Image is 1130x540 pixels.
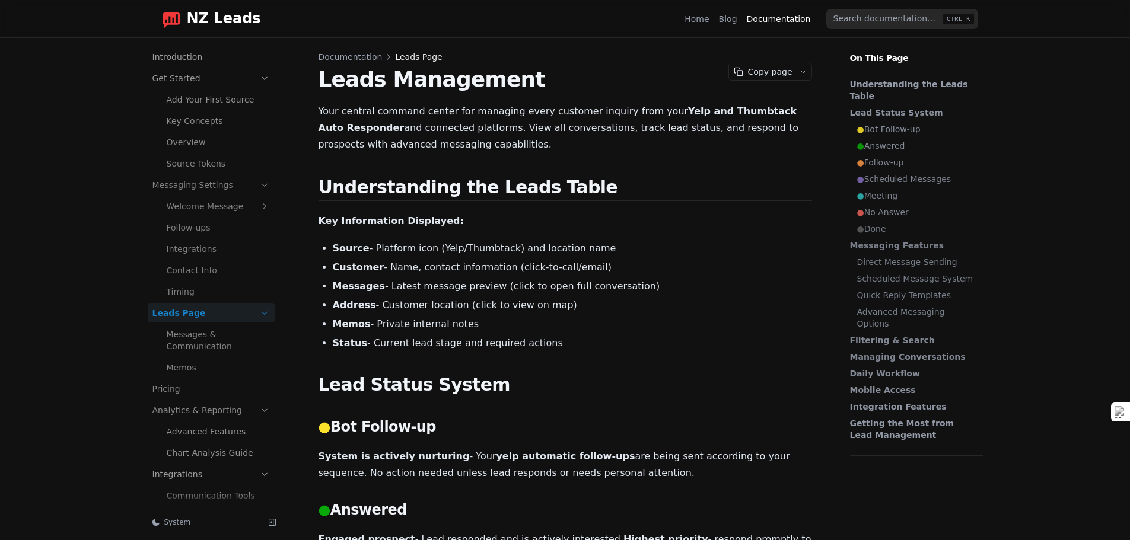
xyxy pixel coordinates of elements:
[333,280,385,292] strong: Messages
[319,500,812,519] h3: Answered
[857,206,977,218] a: ●No Answer
[162,325,275,356] a: Messages & Communication
[857,223,977,235] a: ●Done
[319,374,812,398] h2: Lead Status System
[850,351,977,363] a: Managing Conversations
[319,51,383,63] a: Documentation
[685,13,709,25] a: Home
[319,177,812,201] h2: Understanding the Leads Table
[333,279,812,293] li: - Latest message preview (click to open full conversation)
[152,9,261,28] a: Home page
[319,68,812,91] h1: Leads Management
[857,273,977,285] a: Scheduled Message System
[850,334,977,346] a: Filtering & Search
[162,197,275,216] a: Welcome Message
[857,190,977,202] a: ●Meeting
[857,173,977,185] a: ●Scheduled Messages
[719,13,737,25] a: Blog
[857,156,977,168] a: ●Follow-up
[857,289,977,301] a: Quick Reply Templates
[162,422,275,441] a: Advanced Features
[162,443,275,462] a: Chart Analysis Guide
[162,90,275,109] a: Add Your First Source
[333,242,370,254] strong: Source
[333,317,812,331] li: - Private internal notes
[264,514,281,531] button: Collapse sidebar
[148,69,275,88] a: Get Started
[850,368,977,379] a: Daily Workflow
[162,486,275,505] a: Communication Tools
[333,298,812,312] li: - Customer location (click to view on map)
[857,256,977,268] a: Direct Message Sending
[162,358,275,377] a: Memos
[857,191,864,200] span: ●
[148,401,275,420] a: Analytics & Reporting
[162,111,275,130] a: Key Concepts
[395,51,442,63] span: Leads Page
[148,379,275,398] a: Pricing
[319,418,330,435] span: ●
[319,450,470,462] strong: System is actively nurturing
[857,140,977,152] a: ●Answered
[841,38,992,64] p: On This Page
[333,299,376,311] strong: Address
[162,9,181,28] img: logo
[319,501,330,518] span: ●
[319,215,464,226] strong: Key Information Displayed:
[857,306,977,330] a: Advanced Messaging Options
[333,336,812,350] li: - Current lead stage and required actions
[850,417,977,441] a: Getting the Most from Lead Management
[162,282,275,301] a: Timing
[333,261,384,273] strong: Customer
[162,239,275,258] a: Integrations
[850,239,977,251] a: Messaging Features
[148,303,275,322] a: Leads Page
[850,401,977,413] a: Integration Features
[857,141,864,151] span: ●
[148,514,259,531] button: System
[850,107,977,119] a: Lead Status System
[729,63,795,80] button: Copy page
[162,261,275,280] a: Contact Info
[148,465,275,484] a: Integrations
[333,241,812,255] li: - Platform icon (Yelp/Thumbtack) and location name
[850,78,977,102] a: Understanding the Leads Table
[319,103,812,153] p: Your central command center for managing every customer inquiry from your and connected platforms...
[162,133,275,152] a: Overview
[333,260,812,274] li: - Name, contact information (click-to-call/email)
[162,218,275,237] a: Follow-ups
[857,174,864,184] span: ●
[162,154,275,173] a: Source Tokens
[319,417,812,436] h3: Bot Follow-up
[857,158,864,167] span: ●
[826,9,978,29] input: Search documentation…
[857,123,977,135] a: ●Bot Follow-up
[747,13,811,25] a: Documentation
[857,124,864,134] span: ●
[333,318,371,330] strong: Memos
[850,384,977,396] a: Mobile Access
[496,450,635,462] strong: yelp automatic follow-ups
[857,207,864,217] span: ●
[148,175,275,194] a: Messaging Settings
[148,47,275,66] a: Introduction
[857,224,864,234] span: ●
[319,448,812,481] p: - Your are being sent according to your sequence. No action needed unless lead responds or needs ...
[333,337,368,349] strong: Status
[187,11,261,27] span: NZ Leads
